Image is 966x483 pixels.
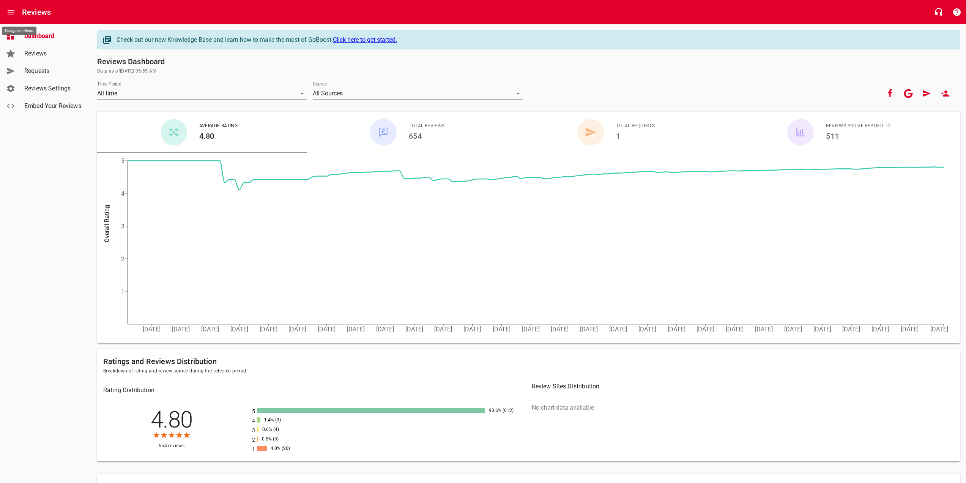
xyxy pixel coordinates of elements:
[638,326,656,333] tspan: [DATE]
[522,326,540,333] tspan: [DATE]
[551,326,569,333] tspan: [DATE]
[103,355,954,367] h6: Ratings and Reviews Distribution
[463,326,481,333] tspan: [DATE]
[948,3,966,21] button: Support Portal
[252,417,257,425] p: 4
[97,87,307,100] div: All time
[260,436,296,442] div: 0.5% (3)
[172,326,190,333] tspan: [DATE]
[755,326,773,333] tspan: [DATE]
[609,326,627,333] tspan: [DATE]
[22,6,51,18] h6: Reviews
[262,417,298,423] div: 1.4% (9)
[199,130,238,142] h6: 4.80
[616,122,655,130] span: Total Requests
[269,446,305,451] div: 4.0% (26)
[252,436,257,444] p: 2
[252,445,257,453] p: 1
[199,122,238,130] span: Average Rating
[532,381,954,392] h6: Review Sites Distribution
[826,130,890,142] h6: 511
[288,326,306,333] tspan: [DATE]
[313,87,522,100] div: All Sources
[668,326,685,333] tspan: [DATE]
[121,157,124,165] tspan: 5
[930,3,948,21] button: Live Chat
[376,326,394,333] tspan: [DATE]
[230,326,248,333] tspan: [DATE]
[409,122,444,130] span: Total Reviews
[313,82,327,86] label: Source
[784,326,802,333] tspan: [DATE]
[917,84,936,103] a: Request Review
[121,255,124,263] tspan: 2
[899,84,917,103] button: Your google account is connected
[842,326,860,333] tspan: [DATE]
[105,409,238,431] h2: 4.80
[252,407,257,415] p: 5
[318,326,336,333] tspan: [DATE]
[201,326,219,333] tspan: [DATE]
[936,84,954,103] a: New User
[121,288,124,295] tspan: 1
[103,385,526,396] h6: Rating Distribution
[121,190,124,197] tspan: 4
[97,55,960,68] h6: Reviews Dashboard
[260,326,277,333] tspan: [DATE]
[409,130,444,142] h6: 654
[434,326,452,333] tspan: [DATE]
[881,84,899,103] button: Your Facebook account is connected
[24,84,82,93] span: Reviews Settings
[103,367,954,375] span: Breakdown of rating and review source during the selected period
[117,35,952,44] div: Check out our new Knowledge Base and learn how to make the most of GoBoost.
[726,326,744,333] tspan: [DATE]
[580,326,598,333] tspan: [DATE]
[826,122,890,130] span: Reviews You've Replied To
[930,326,948,333] tspan: [DATE]
[252,426,257,434] p: 3
[97,68,960,75] span: Data as of [DATE] 05:55 AM
[405,326,423,333] tspan: [DATE]
[813,326,831,333] tspan: [DATE]
[532,404,594,411] p: No chart data available
[103,205,110,242] tspan: Overall Rating
[24,32,82,41] span: Dashboard
[143,326,161,333] tspan: [DATE]
[97,82,121,86] label: Time Period
[24,101,82,111] span: Embed Your Reviews
[493,326,511,333] tspan: [DATE]
[901,326,919,333] tspan: [DATE]
[871,326,889,333] tspan: [DATE]
[24,49,82,58] span: Reviews
[2,3,20,21] button: Open drawer
[333,36,397,43] a: Click here to get started.
[24,67,82,76] span: Requests
[487,408,523,413] div: 93.6% (612)
[616,130,655,142] h6: 1
[121,223,124,230] tspan: 3
[103,442,240,450] span: 654 reviews
[347,326,365,333] tspan: [DATE]
[697,326,714,333] tspan: [DATE]
[260,427,296,432] div: 0.6% (4)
